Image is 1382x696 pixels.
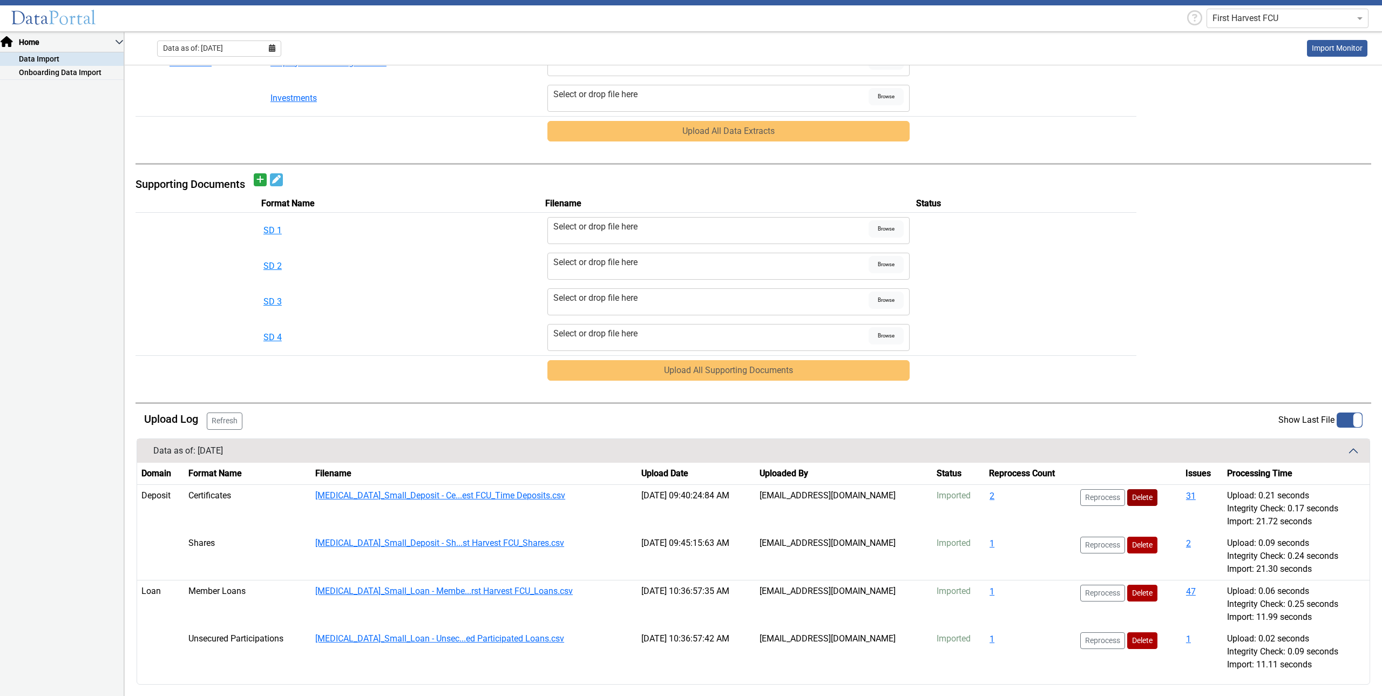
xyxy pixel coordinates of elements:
div: Upload: 0.02 seconds [1227,632,1365,645]
span: Browse [869,327,904,344]
button: 1 [989,537,995,551]
div: Select or drop file here [553,327,869,340]
label: Show Last File [1278,413,1363,428]
button: 1 [1185,632,1191,646]
button: 2 [1185,537,1191,551]
div: Integrity Check: 0.24 seconds [1227,550,1365,563]
div: Upload: 0.06 seconds [1227,585,1365,598]
span: Browse [869,292,904,309]
a: [MEDICAL_DATA]_Small_Deposit - Ce...est FCU_Time Deposits.csv [315,490,565,501]
div: Import: 11.11 seconds [1227,658,1365,671]
button: SD 1 [263,224,440,237]
a: [MEDICAL_DATA]_Small_Loan - Membe...rst Harvest FCU_Loans.csv [315,586,573,596]
th: Format Name [259,195,444,213]
td: Shares [184,532,311,580]
th: Reprocess Count [985,463,1076,485]
td: Member Loans [184,580,311,628]
div: Select or drop file here [553,256,869,269]
span: Imported [937,586,971,596]
button: Delete [1127,537,1157,553]
div: Integrity Check: 0.09 seconds [1227,645,1365,658]
button: 1 [989,585,995,599]
div: Select or drop file here [553,88,869,101]
th: Uploaded By [755,463,932,485]
h5: Upload Log [144,413,198,425]
button: 31 [1185,489,1196,503]
app-toggle-switch: Disable this to show all files [1278,413,1363,430]
span: Portal [49,6,96,30]
button: Delete [1127,585,1157,602]
span: Browse [869,220,904,238]
span: Imported [937,538,971,548]
td: [DATE] 09:40:24:84 AM [637,484,755,532]
table: History [137,463,1370,675]
button: Delete [1127,632,1157,649]
button: Reprocess [1080,489,1125,506]
div: Select or drop file here [553,292,869,305]
td: Loan [137,580,184,628]
div: Upload: 0.09 seconds [1227,537,1365,550]
button: Edit document [270,173,283,186]
th: Processing Time [1223,463,1370,485]
td: Certificates [184,484,311,532]
td: Unsecured Participations [184,628,311,675]
td: [DATE] 10:36:57:35 AM [637,580,755,628]
table: SupportingDocs [136,195,1371,385]
button: 1 [989,632,995,646]
td: [EMAIL_ADDRESS][DOMAIN_NAME] [755,628,932,675]
span: Browse [869,256,904,273]
th: Issues [1181,463,1223,485]
th: Filename [543,195,914,213]
th: Format Name [184,463,311,485]
th: Status [914,195,1136,213]
span: Imported [937,490,971,501]
span: Data as of: [DATE] [163,43,223,54]
div: Import: 21.72 seconds [1227,515,1365,528]
ng-select: First Harvest FCU [1207,9,1369,28]
span: Browse [869,88,904,105]
div: Data as of: [DATE] [153,444,223,457]
button: SD 2 [263,260,440,273]
button: Delete [1127,489,1157,506]
button: Reprocess [1080,537,1125,553]
button: Reprocess [1080,632,1125,649]
td: [EMAIL_ADDRESS][DOMAIN_NAME] [755,484,932,532]
td: [EMAIL_ADDRESS][DOMAIN_NAME] [755,532,932,580]
div: Help [1183,8,1207,29]
th: Domain [137,463,184,485]
td: [EMAIL_ADDRESS][DOMAIN_NAME] [755,580,932,628]
button: 2 [989,489,995,503]
button: Data as of: [DATE] [137,439,1370,463]
button: SD 4 [263,331,440,344]
td: Deposit [137,484,184,532]
button: Reprocess [1080,585,1125,602]
div: Upload: 0.21 seconds [1227,489,1365,502]
h5: Supporting Documents [136,178,249,191]
th: Status [932,463,985,485]
a: This is available for Darling Employees only [1307,40,1367,57]
span: Imported [937,633,971,644]
button: Investments [263,88,440,109]
div: Import: 11.99 seconds [1227,611,1365,624]
th: Filename [311,463,637,485]
button: 47 [1185,585,1196,599]
a: [MEDICAL_DATA]_Small_Loan - Unsec...ed Participated Loans.csv [315,633,564,644]
th: Upload Date [637,463,755,485]
div: Integrity Check: 0.17 seconds [1227,502,1365,515]
div: Import: 21.30 seconds [1227,563,1365,576]
span: Home [18,37,115,48]
a: [MEDICAL_DATA]_Small_Deposit - Sh...st Harvest FCU_Shares.csv [315,538,564,548]
button: Refresh [207,413,242,430]
div: Select or drop file here [553,220,869,233]
button: SD 3 [263,295,440,308]
div: Integrity Check: 0.25 seconds [1227,598,1365,611]
td: [DATE] 09:45:15:63 AM [637,532,755,580]
span: Data [11,6,49,30]
button: Add document [254,173,267,186]
td: [DATE] 10:36:57:42 AM [637,628,755,675]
